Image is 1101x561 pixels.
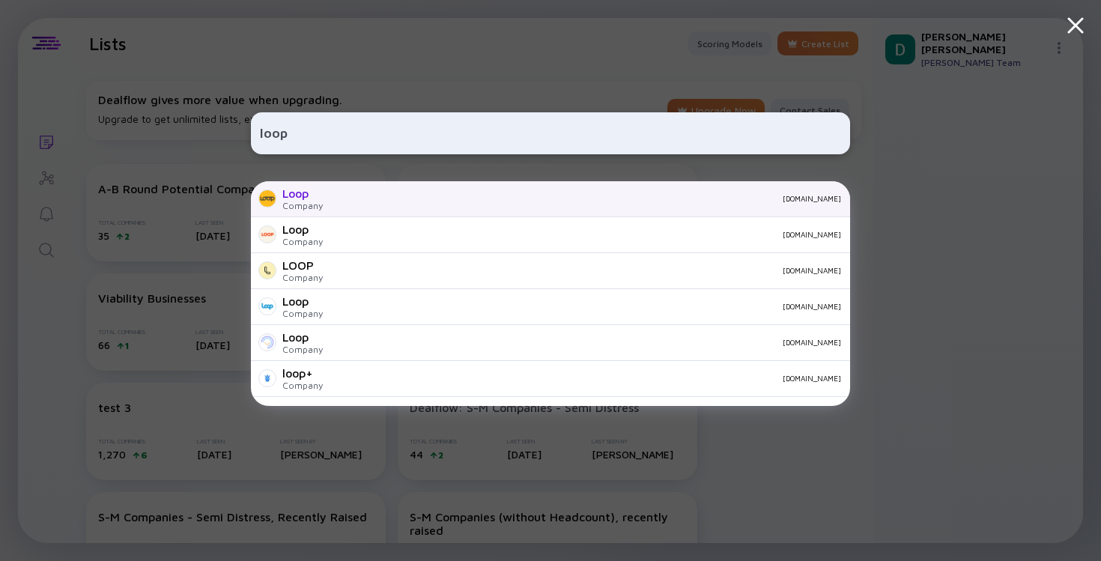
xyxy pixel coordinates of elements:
div: Loop [282,187,323,200]
div: [DOMAIN_NAME] [335,338,841,347]
div: Company [282,236,323,247]
div: Company [282,272,323,283]
div: Loop [282,294,323,308]
div: Loop [282,222,323,236]
div: [DOMAIN_NAME] [335,302,841,311]
div: [DOMAIN_NAME] [335,374,841,383]
div: [DOMAIN_NAME] [335,230,841,239]
div: Loop [282,402,323,416]
input: Search Company or Investor... [260,120,841,147]
div: Loop [282,330,323,344]
div: loop+ [282,366,323,380]
div: Company [282,344,323,355]
div: LOOP [282,258,323,272]
div: Company [282,308,323,319]
div: [DOMAIN_NAME] [335,266,841,275]
div: Company [282,380,323,391]
div: Company [282,200,323,211]
div: [DOMAIN_NAME] [335,194,841,203]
